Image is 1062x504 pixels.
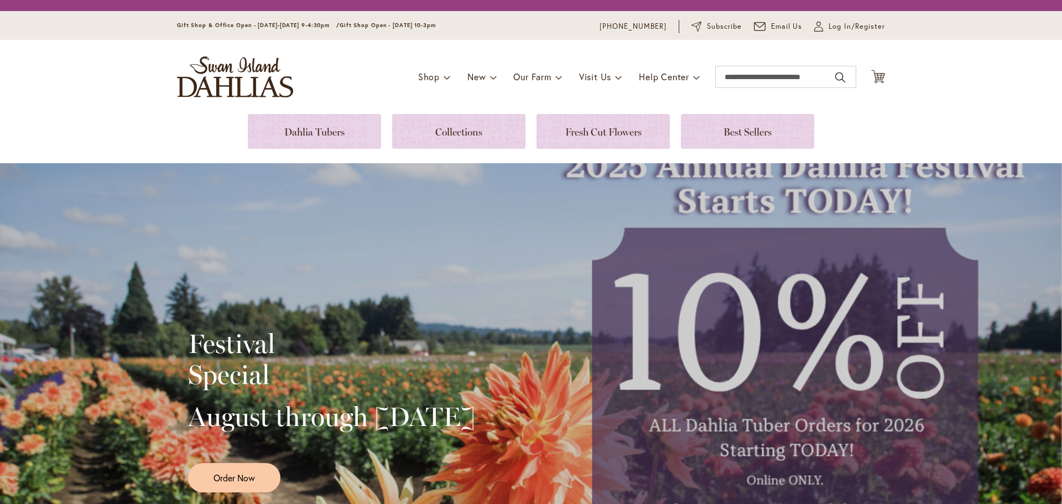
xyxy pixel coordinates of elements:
span: Visit Us [579,71,611,82]
button: Search [835,69,845,86]
h2: Festival Special [188,328,475,390]
span: Our Farm [513,71,551,82]
span: Help Center [639,71,689,82]
span: Gift Shop & Office Open - [DATE]-[DATE] 9-4:30pm / [177,22,340,29]
h2: August through [DATE] [188,401,475,432]
span: Log In/Register [829,21,885,32]
span: Order Now [214,471,255,484]
span: Subscribe [707,21,742,32]
span: Gift Shop Open - [DATE] 10-3pm [340,22,436,29]
a: Email Us [754,21,803,32]
span: New [467,71,486,82]
a: Subscribe [691,21,742,32]
a: Order Now [188,463,280,492]
a: Log In/Register [814,21,885,32]
span: Shop [418,71,440,82]
a: [PHONE_NUMBER] [600,21,667,32]
span: Email Us [771,21,803,32]
a: store logo [177,56,293,97]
